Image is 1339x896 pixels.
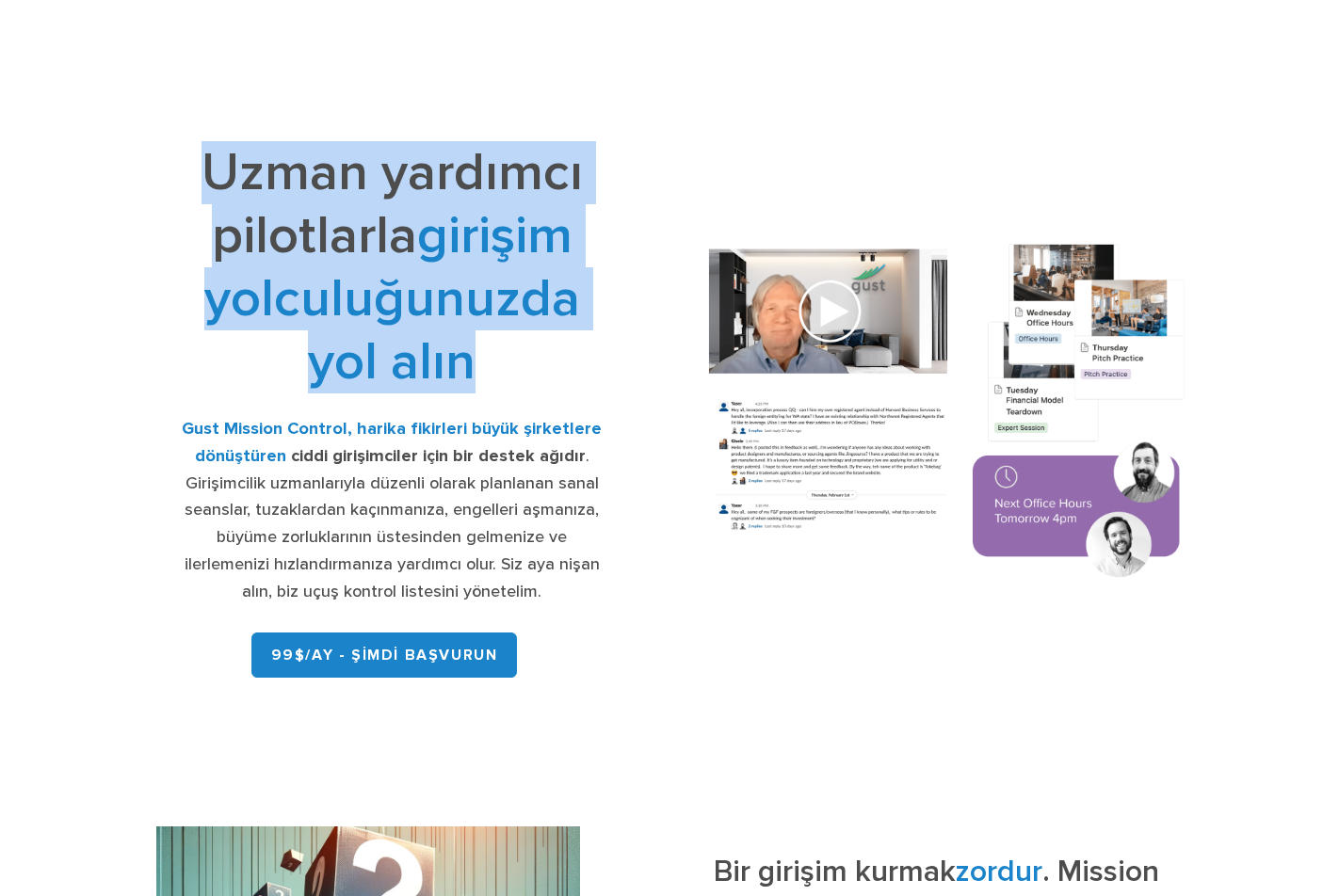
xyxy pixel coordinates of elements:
[291,446,586,466] font: ciddi girişimciler için bir destek ağıdır
[251,632,518,678] a: 99$/ay - ŞİMDİ BAŞVURUN
[684,225,1211,601] img: Takvim etkinliklerinin, görüntülü görüşme sunumunun ve sohbet odalarının oluşturulması
[956,854,1042,889] font: zordur
[714,854,956,889] font: Bir girişim kurmak
[271,646,498,664] font: 99$/ay - ŞİMDİ BAŞVURUN
[202,141,583,267] font: Uzman yardımcı pilotlarla
[182,419,602,466] font: Gust Mission Control, harika fikirleri büyük şirketlere dönüştüren
[204,204,580,393] font: girişim yolculuğunuzda yol alın
[185,446,600,601] font: . Girişimcilik uzmanlarıyla düzenli olarak planlanan sanal seanslar, tuzaklardan kaçınmanıza, eng...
